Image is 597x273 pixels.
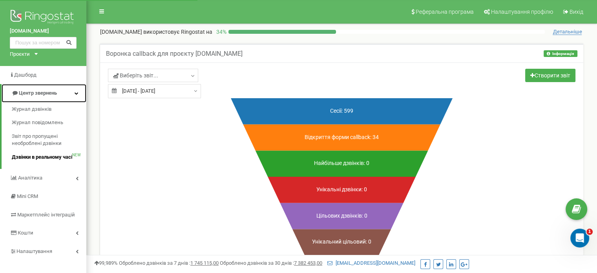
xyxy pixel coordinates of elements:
h5: Воронка callback для проєкту [DOMAIN_NAME] [106,50,243,57]
a: Створити звіт [525,69,575,82]
img: Ringostat logo [10,8,77,27]
span: 1 [586,229,593,235]
span: Вихід [570,9,583,15]
span: Налаштування профілю [491,9,553,15]
a: Виберіть звіт... [108,69,198,82]
p: 34 % [212,28,228,36]
a: Дзвінки в реальному часіNEW [12,150,86,164]
span: Дзвінки в реальному часі [12,154,72,161]
span: Аналiтика [18,175,42,181]
span: Звіт про пропущені необроблені дзвінки [12,133,82,147]
span: Налаштування [16,248,52,254]
span: Маркетплейс інтеграцій [17,212,75,218]
a: Центр звернень [2,84,86,103]
span: Центр звернень [19,90,57,96]
span: Дашборд [14,72,37,78]
span: Журнал дзвінків [12,106,51,113]
a: Журнал повідомлень [12,116,86,130]
span: Оброблено дзвінків за 7 днів : [119,260,219,266]
span: 99,989% [94,260,118,266]
u: 7 382 453,00 [294,260,322,266]
span: Журнал повідомлень [12,119,63,126]
span: Реферальна програма [416,9,474,15]
span: Кошти [18,230,33,236]
span: використовує Ringostat на [143,29,212,35]
span: Виберіть звіт... [113,71,158,79]
span: Оброблено дзвінків за 30 днів : [220,260,322,266]
a: Звіт про пропущені необроблені дзвінки [12,130,86,150]
u: 1 745 115,00 [190,260,219,266]
a: [EMAIL_ADDRESS][DOMAIN_NAME] [327,260,415,266]
p: [DOMAIN_NAME] [100,28,212,36]
span: Mini CRM [17,193,38,199]
button: Інформація [544,50,577,57]
a: [DOMAIN_NAME] [10,27,77,35]
input: Пошук за номером [10,37,77,49]
span: Детальніше [553,29,582,35]
div: Проєкти [10,51,30,58]
a: Журнал дзвінків [12,103,86,116]
iframe: Intercom live chat [570,229,589,247]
